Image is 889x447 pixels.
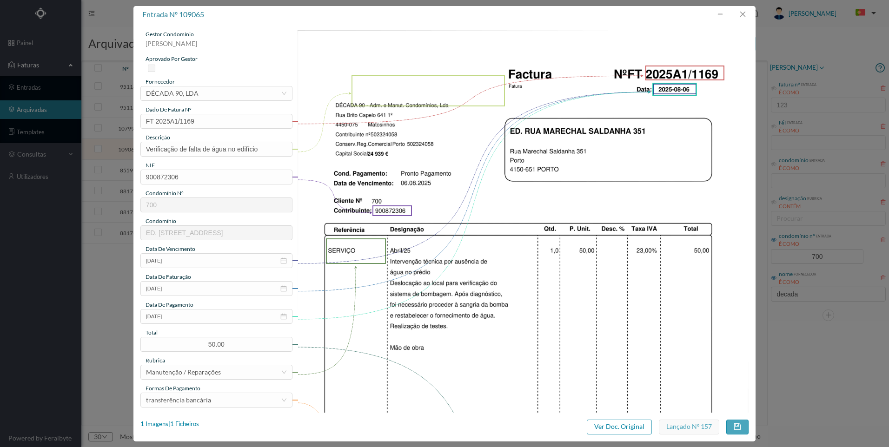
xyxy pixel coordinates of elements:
[281,369,287,375] i: icon: down
[140,39,292,55] div: [PERSON_NAME]
[146,301,193,308] span: data de pagamento
[146,357,165,364] span: rubrica
[281,397,287,403] i: icon: down
[146,162,155,169] span: NIF
[146,106,192,113] span: dado de fatura nº
[146,55,198,62] span: aprovado por gestor
[146,365,221,379] div: Manutenção / Reparações
[146,190,184,197] span: condomínio nº
[281,91,287,96] i: icon: down
[146,217,176,224] span: condomínio
[659,420,719,434] button: Lançado nº 157
[587,420,652,434] button: Ver Doc. Original
[280,257,287,264] i: icon: calendar
[146,78,175,85] span: fornecedor
[146,393,211,407] div: transferência bancária
[142,10,204,19] span: entrada nº 109065
[146,385,200,392] span: Formas de Pagamento
[146,86,199,100] div: DÉCADA 90, LDA
[280,285,287,292] i: icon: calendar
[146,134,170,141] span: descrição
[146,273,191,280] span: data de faturação
[280,313,287,320] i: icon: calendar
[848,6,880,20] button: PT
[146,329,158,336] span: total
[146,31,194,38] span: gestor condomínio
[140,420,199,429] div: 1 Imagens | 1 Ficheiros
[146,245,195,252] span: data de vencimento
